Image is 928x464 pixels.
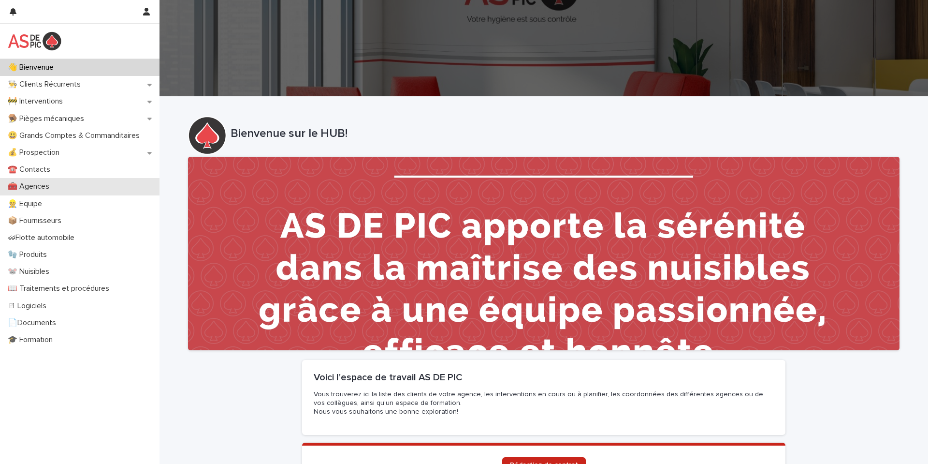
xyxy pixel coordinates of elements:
p: Bienvenue sur le HUB! [231,127,896,141]
p: 🐭 Nuisibles [4,267,57,276]
p: Vous trouverez ici la liste des clients de votre agence, les interventions en cours ou à planifie... [314,390,774,417]
p: 😃 Grands Comptes & Commanditaires [4,131,147,140]
p: 🖥 Logiciels [4,301,54,311]
p: 👷 Equipe [4,199,50,209]
p: 📄Documents [4,318,64,328]
p: 🧤 Produits [4,250,55,259]
p: 🎓 Formation [4,335,60,344]
p: 🏎Flotte automobile [4,233,82,242]
p: 🚧 Interventions [4,97,71,106]
p: 🧰 Agences [4,182,57,191]
p: 💰 Prospection [4,148,67,157]
p: 👨‍🍳 Clients Récurrents [4,80,88,89]
p: 🪤 Pièges mécaniques [4,114,92,123]
p: 📦 Fournisseurs [4,216,69,225]
p: 👋 Bienvenue [4,63,61,72]
p: 📖 Traitements et procédures [4,284,117,293]
img: yKcqic14S0S6KrLdrqO6 [8,31,61,51]
p: ☎️ Contacts [4,165,58,174]
h2: Voici l'espace de travail AS DE PIC [314,372,774,383]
